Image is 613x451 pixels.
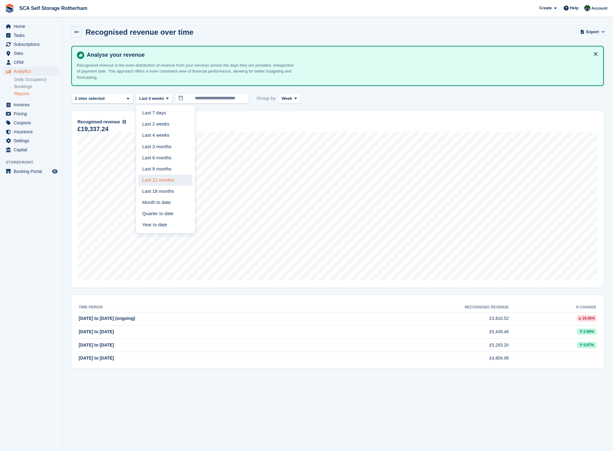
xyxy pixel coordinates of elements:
[14,40,51,49] span: Subscriptions
[139,186,192,197] a: Last 18 months
[6,159,62,166] span: Storefront
[3,127,59,136] a: menu
[584,5,590,11] img: Ross Chapman
[3,67,59,76] a: menu
[3,167,59,176] a: menu
[139,108,192,119] a: Last 7 days
[79,329,114,334] span: [DATE] to [DATE]
[14,22,51,31] span: Home
[591,5,607,11] span: Account
[136,93,172,104] button: Last 4 weeks
[139,95,164,102] span: Last 4 weeks
[320,303,509,312] th: Recognised revenue
[79,343,114,347] span: [DATE] to [DATE]
[3,31,59,40] a: menu
[77,126,108,132] div: £19,337.24
[14,118,51,127] span: Coupons
[139,163,192,175] a: Last 9 months
[282,95,292,102] span: Week
[14,58,51,67] span: CRM
[86,28,193,36] h2: Recognised revenue over time
[3,58,59,67] a: menu
[3,118,59,127] a: menu
[3,136,59,145] a: menu
[14,49,51,58] span: Sites
[3,145,59,154] a: menu
[320,352,509,365] td: £4,804.06
[122,120,126,124] img: icon-info-grey-7440780725fd019a000dd9b08b2336e03edf1995a4989e88bcd33f0948082b44.svg
[14,136,51,145] span: Settings
[139,130,192,141] a: Last 4 weeks
[320,312,509,325] td: £3,810.52
[79,303,320,312] th: Time period
[139,175,192,186] a: Last 12 months
[3,22,59,31] a: menu
[257,93,276,104] span: Group by
[139,197,192,208] a: Month to date
[51,168,59,175] a: Preview store
[14,167,51,176] span: Booking Portal
[14,127,51,136] span: Insurance
[77,119,120,125] span: Recognised revenue
[14,100,51,109] span: Invoices
[79,356,114,360] span: [DATE] to [DATE]
[17,3,90,13] a: SCA Self Storage Rotherham
[570,5,579,11] span: Help
[278,93,300,104] button: Week
[320,338,509,352] td: £5,283.20
[139,208,192,219] a: Quarter to date
[14,84,59,90] a: Bookings
[3,49,59,58] a: menu
[577,315,596,321] div: 29.95%
[74,95,107,102] div: 2 sites selected
[3,100,59,109] a: menu
[14,91,59,97] a: Reports
[577,342,596,348] div: 9.97%
[139,141,192,152] a: Last 3 months
[5,4,14,13] img: stora-icon-8386f47178a22dfd0bd8f6a31ec36ba5ce8667c1dd55bd0f319d3a0aa187defe.svg
[320,325,509,339] td: £5,439.46
[14,145,51,154] span: Capital
[14,77,59,82] a: Daily Occupancy
[581,27,604,37] button: Export
[509,303,596,312] th: % change
[77,62,294,81] p: Recognised revenue is the even distribution of revenue from your services across the days they ar...
[139,119,192,130] a: Last 2 weeks
[84,51,598,59] h4: Analyse your revenue
[14,109,51,118] span: Pricing
[14,67,51,76] span: Analytics
[14,31,51,40] span: Tasks
[577,329,596,335] div: 2.96%
[3,109,59,118] a: menu
[539,5,552,11] span: Create
[586,29,599,35] span: Export
[139,219,192,230] a: Year to date
[79,316,135,321] span: [DATE] to [DATE] (ongoing)
[3,40,59,49] a: menu
[139,152,192,163] a: Last 6 months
